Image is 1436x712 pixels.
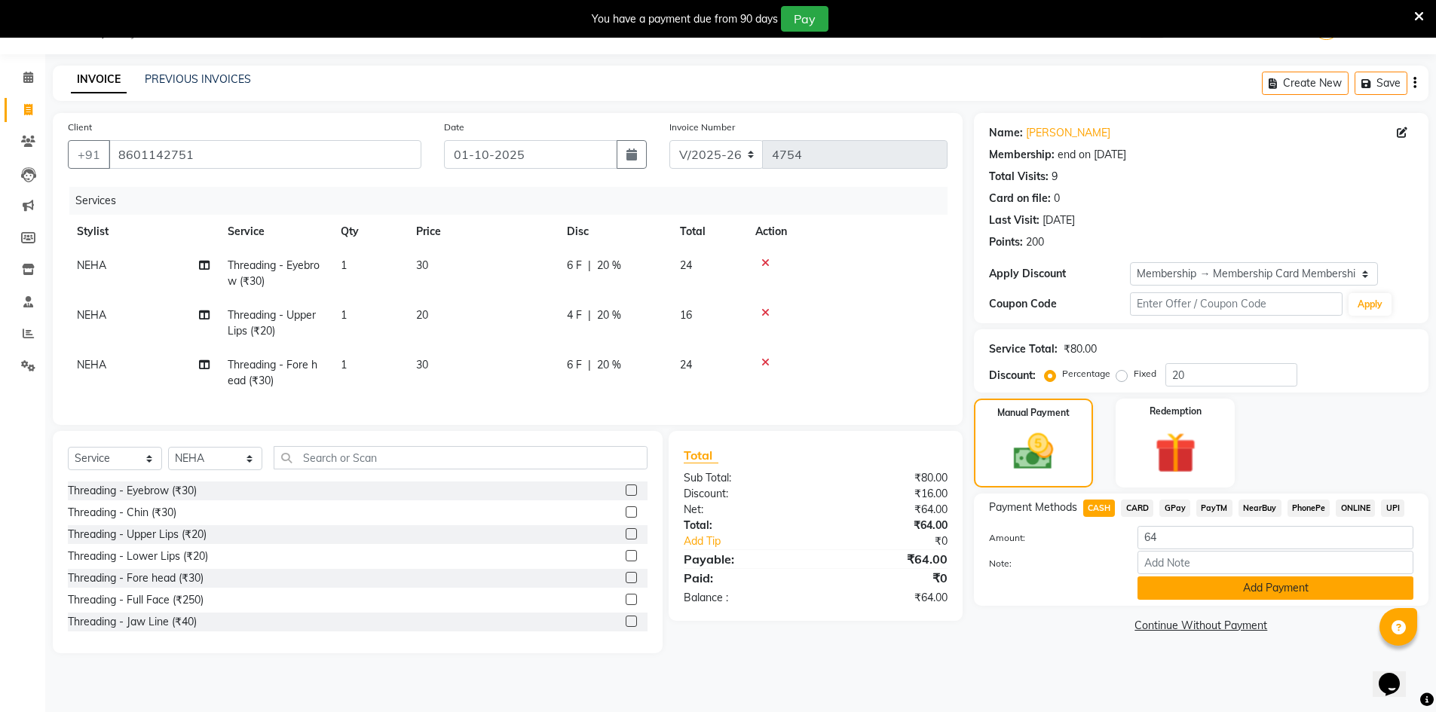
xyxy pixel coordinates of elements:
span: 30 [416,358,428,371]
div: ₹80.00 [1064,341,1097,357]
div: Threading - Full Face (₹250) [68,592,204,608]
div: Paid: [672,569,816,587]
div: 200 [1026,234,1044,250]
span: 4 F [567,307,582,323]
span: CASH [1083,500,1116,517]
div: Discount: [989,368,1036,384]
span: NEHA [77,258,106,272]
input: Enter Offer / Coupon Code [1130,292,1343,316]
a: PREVIOUS INVOICES [145,72,251,86]
div: ₹64.00 [816,590,959,606]
div: Total Visits: [989,169,1049,185]
span: NearBuy [1239,500,1281,517]
div: Total: [672,518,816,533]
div: ₹0 [840,533,959,549]
button: Apply [1349,293,1392,316]
span: 1 [341,258,347,272]
input: Search by Name/Mobile/Email/Code [109,140,421,169]
div: Threading - Lower Lips (₹20) [68,549,208,564]
div: Discount: [672,486,816,502]
span: 30 [416,258,428,272]
span: | [588,258,591,273]
span: PayTM [1196,500,1232,517]
span: Threading - Fore head (₹30) [228,358,317,387]
label: Manual Payment [997,406,1070,420]
div: Threading - Chin (₹30) [68,505,176,521]
span: 20 % [597,357,621,373]
div: ₹64.00 [816,502,959,518]
a: INVOICE [71,66,127,93]
div: 0 [1054,191,1060,206]
span: | [588,357,591,373]
span: GPay [1159,500,1190,517]
div: Card on file: [989,191,1051,206]
input: Add Note [1137,551,1413,574]
span: Threading - Eyebrow (₹30) [228,258,320,288]
div: 9 [1052,169,1058,185]
span: NEHA [77,308,106,322]
label: Percentage [1062,367,1110,380]
div: Membership: [989,147,1055,163]
div: ₹0 [816,569,959,587]
th: Total [671,215,746,249]
span: CARD [1121,500,1153,517]
a: Add Tip [672,533,839,549]
span: 20 % [597,307,621,323]
a: Continue Without Payment [977,618,1425,634]
span: 1 [341,358,347,371]
div: ₹64.00 [816,550,959,568]
div: Last Visit: [989,212,1039,228]
th: Action [746,215,948,249]
iframe: chat widget [1373,652,1421,697]
button: Add Payment [1137,576,1413,600]
div: ₹80.00 [816,470,959,486]
span: ONLINE [1336,500,1375,517]
label: Redemption [1150,405,1202,418]
label: Client [68,121,92,134]
input: Amount [1137,526,1413,549]
span: Total [684,448,718,463]
button: Create New [1262,72,1349,95]
span: 20 % [597,258,621,273]
div: You have a payment due from 90 days [592,11,778,27]
span: UPI [1381,500,1404,517]
img: _cash.svg [1001,429,1066,475]
label: Amount: [978,531,1127,545]
label: Invoice Number [669,121,735,134]
div: Name: [989,125,1023,141]
div: end on [DATE] [1058,147,1126,163]
button: +91 [68,140,110,169]
span: NEHA [77,358,106,371]
div: Points: [989,234,1023,250]
div: Threading - Upper Lips (₹20) [68,527,207,542]
a: [PERSON_NAME] [1026,125,1110,141]
label: Date [444,121,464,134]
label: Note: [978,557,1127,570]
span: Payment Methods [989,500,1077,515]
div: Coupon Code [989,296,1131,312]
div: Threading - Fore head (₹30) [68,570,204,586]
span: 16 [680,308,692,322]
img: _gift.svg [1142,427,1209,478]
span: PhonePe [1288,500,1330,517]
button: Pay [781,6,828,32]
div: Balance : [672,590,816,606]
div: Threading - Eyebrow (₹30) [68,483,197,499]
th: Price [407,215,558,249]
span: 20 [416,308,428,322]
div: ₹16.00 [816,486,959,502]
span: 1 [341,308,347,322]
button: Save [1355,72,1407,95]
div: Service Total: [989,341,1058,357]
input: Search or Scan [274,446,648,469]
th: Qty [332,215,407,249]
div: Services [69,187,959,215]
span: | [588,307,591,323]
th: Service [219,215,332,249]
span: 24 [680,258,692,272]
div: Apply Discount [989,266,1131,282]
div: Threading - Jaw Line (₹40) [68,614,197,630]
th: Stylist [68,215,219,249]
div: ₹64.00 [816,518,959,533]
label: Fixed [1134,367,1156,380]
